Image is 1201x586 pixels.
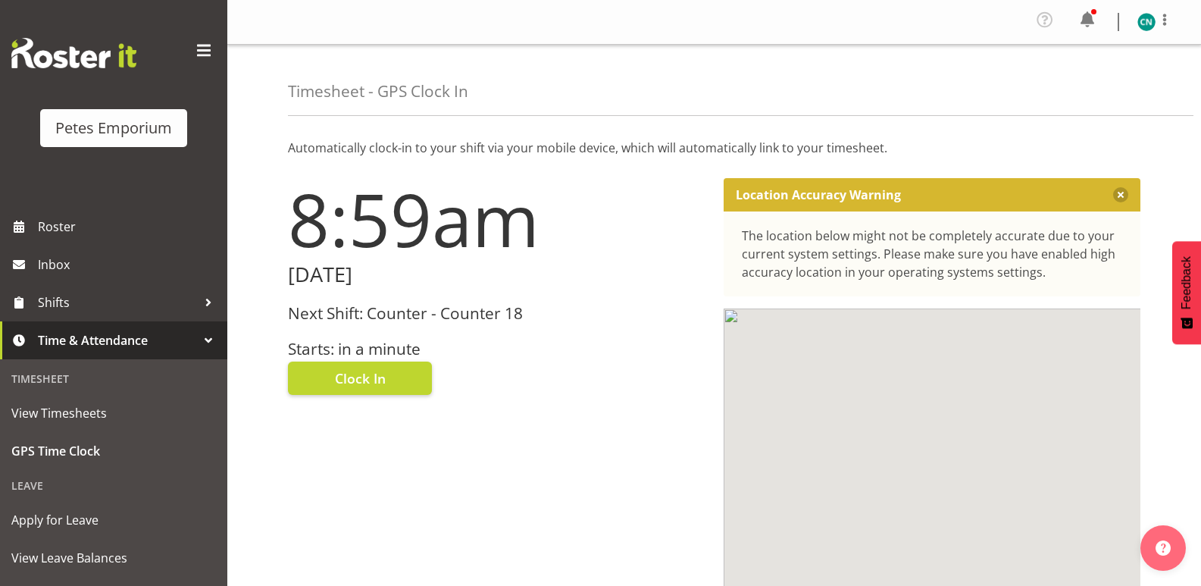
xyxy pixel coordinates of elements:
[1156,541,1171,556] img: help-xxl-2.png
[4,470,224,501] div: Leave
[11,402,216,425] span: View Timesheets
[4,539,224,577] a: View Leave Balances
[288,340,705,358] h3: Starts: in a minute
[11,440,216,462] span: GPS Time Clock
[38,253,220,276] span: Inbox
[4,394,224,432] a: View Timesheets
[742,227,1123,281] div: The location below might not be completely accurate due to your current system settings. Please m...
[38,215,220,238] span: Roster
[288,83,468,100] h4: Timesheet - GPS Clock In
[11,547,216,569] span: View Leave Balances
[4,363,224,394] div: Timesheet
[288,178,705,260] h1: 8:59am
[288,139,1140,157] p: Automatically clock-in to your shift via your mobile device, which will automatically link to you...
[1172,241,1201,344] button: Feedback - Show survey
[11,509,216,531] span: Apply for Leave
[1180,256,1193,309] span: Feedback
[736,187,901,202] p: Location Accuracy Warning
[38,329,197,352] span: Time & Attendance
[1113,187,1128,202] button: Close message
[4,501,224,539] a: Apply for Leave
[1137,13,1156,31] img: christine-neville11214.jpg
[4,432,224,470] a: GPS Time Clock
[55,117,172,139] div: Petes Emporium
[288,305,705,322] h3: Next Shift: Counter - Counter 18
[288,362,432,395] button: Clock In
[11,38,136,68] img: Rosterit website logo
[38,291,197,314] span: Shifts
[335,368,386,388] span: Clock In
[288,263,705,287] h2: [DATE]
